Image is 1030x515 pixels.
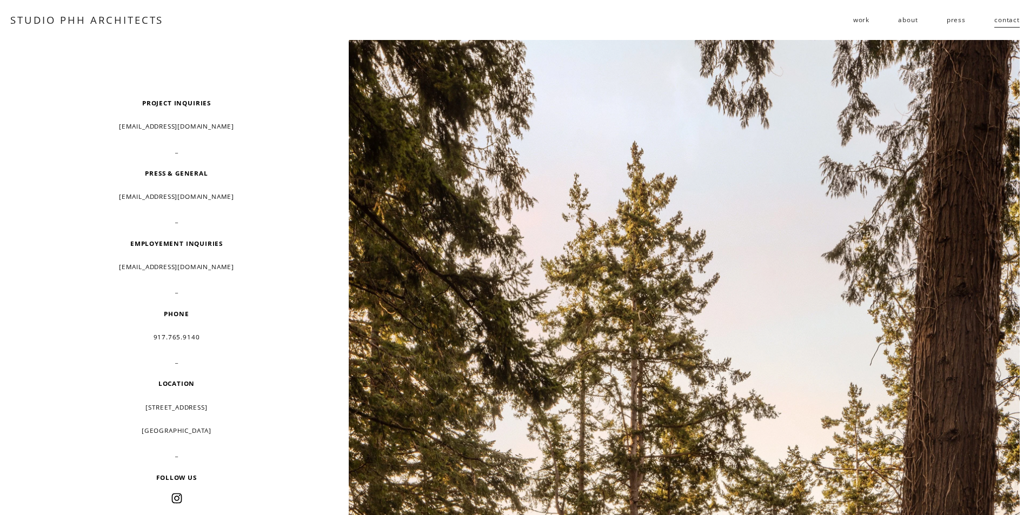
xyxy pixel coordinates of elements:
[52,118,300,134] p: [EMAIL_ADDRESS][DOMAIN_NAME]
[994,11,1020,29] a: contact
[156,473,196,481] strong: FOLLOW US
[52,212,300,228] p: _
[853,11,869,29] a: folder dropdown
[947,11,966,29] a: press
[898,11,918,29] a: about
[142,98,211,107] strong: PROJECT INQUIRIES
[145,169,208,177] strong: PRESS & GENERAL
[52,423,300,438] p: [GEOGRAPHIC_DATA]
[52,446,300,462] p: _
[52,142,300,158] p: _
[158,379,195,387] strong: LOCATION
[52,189,300,204] p: [EMAIL_ADDRESS][DOMAIN_NAME]
[10,13,163,26] a: STUDIO PHH ARCHITECTS
[52,329,300,345] p: 917.765.9140
[171,493,182,504] a: Instagram
[130,239,223,248] strong: EMPLOYEMENT INQUIRIES
[52,259,300,275] p: [EMAIL_ADDRESS][DOMAIN_NAME]
[164,309,189,318] strong: PHONE
[52,352,300,368] p: _
[853,12,869,28] span: work
[52,399,300,415] p: [STREET_ADDRESS]
[52,282,300,298] p: _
